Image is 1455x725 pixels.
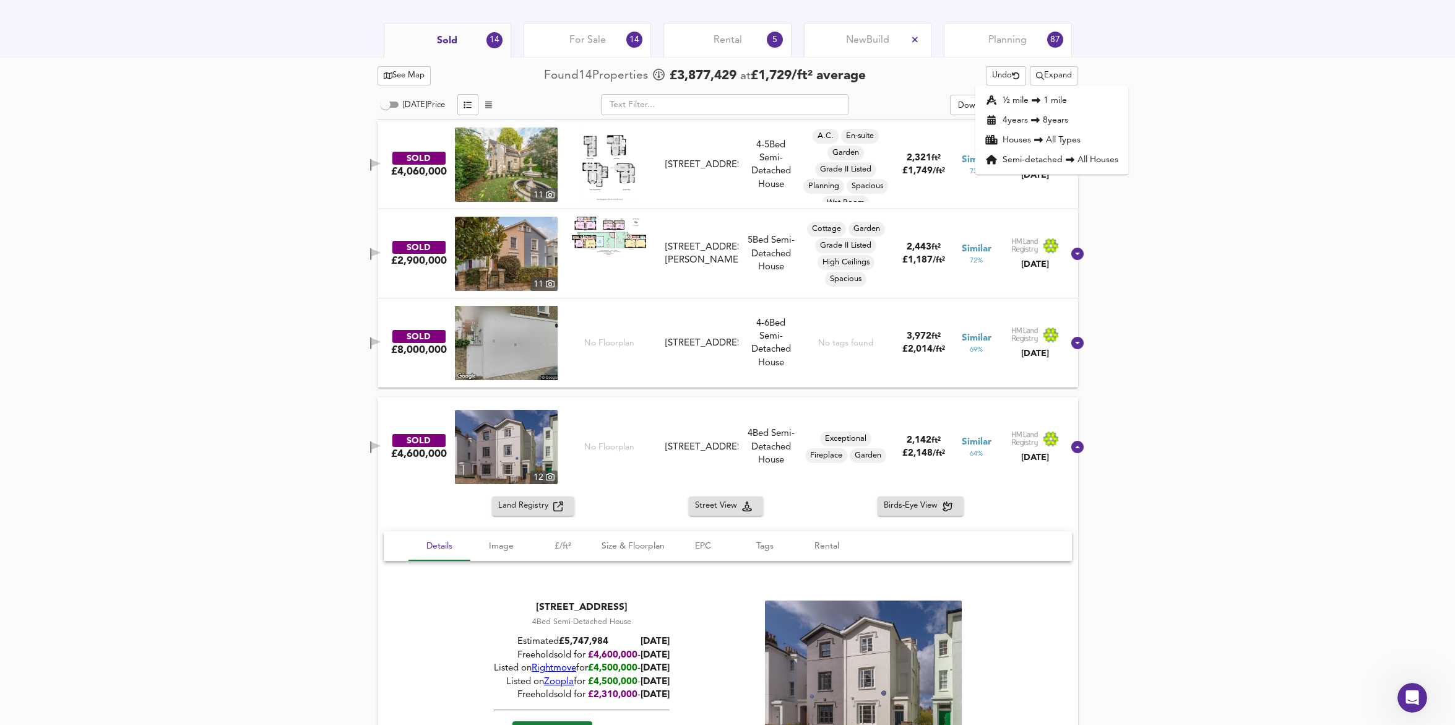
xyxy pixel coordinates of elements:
[1036,69,1072,83] span: Expand
[807,224,846,235] span: Cottage
[962,332,991,345] span: Similar
[392,434,446,447] div: SOLD
[970,256,983,266] span: 72 %
[902,256,945,265] span: £ 1,187
[378,397,1078,497] div: SOLD£4,600,000 property thumbnail 12 No Floorplan[STREET_ADDRESS]4Bed Semi-Detached HouseExceptio...
[950,95,1017,116] div: split button
[194,5,217,28] button: Home
[530,471,558,484] div: 12
[767,32,783,48] div: 5
[660,337,743,350] div: 116 Regents Park Road, NW1 8UG
[532,664,576,673] a: Rightmove
[931,154,941,162] span: ft²
[391,447,447,461] div: £4,600,000
[437,34,457,48] span: Sold
[588,677,637,687] span: £4,500,000
[970,345,983,355] span: 69 %
[19,406,29,415] button: Emoji picker
[1011,258,1060,271] div: [DATE]
[818,257,874,268] span: High Ceilings
[478,539,525,554] span: Image
[530,277,558,291] div: 11
[743,234,799,274] div: 5 Bed Semi-Detached House
[540,539,587,554] span: £/ft²
[1011,169,1060,181] div: [DATE]
[884,499,943,513] span: Birds-Eye View
[1011,347,1060,360] div: [DATE]
[813,131,839,142] span: A.C.
[847,181,888,192] span: Spacious
[494,688,670,701] div: Freehold sold for -
[847,179,888,194] div: Spacious
[970,167,983,176] span: 73 %
[807,222,846,237] div: Cottage
[530,188,558,202] div: 11
[970,449,983,459] span: 64 %
[818,337,873,349] div: No tags found
[492,497,574,516] button: Land Registry
[392,241,446,254] div: SOLD
[975,150,1128,170] li: Semi-detached All Houses
[695,499,742,513] span: Street View
[494,601,670,615] div: [STREET_ADDRESS]
[588,651,637,660] span: £ 4,600,000
[660,158,743,171] div: 19 Park Village West, NW1 4AE
[1047,32,1063,48] div: 87
[805,450,847,461] span: Fireplace
[846,33,889,47] span: New Build
[933,449,945,458] span: / ft²
[455,410,558,484] img: property thumbnail
[818,255,874,270] div: High Ceilings
[931,243,941,251] span: ft²
[975,110,1128,130] li: 4 year s 8 years
[494,662,670,675] div: Listed on for -
[907,436,931,445] span: 2,142
[455,217,558,291] a: property thumbnail 11
[641,638,670,647] b: [DATE]
[544,677,574,687] a: Zoopla
[569,33,606,47] span: For Sale
[486,32,503,48] div: 14
[392,152,446,165] div: SOLD
[907,332,931,341] span: 3,972
[391,254,447,267] div: £2,900,000
[740,71,751,82] span: at
[1070,246,1085,261] svg: Show Details
[902,167,945,176] span: £ 1,749
[962,154,991,167] span: Similar
[641,690,670,700] span: [DATE]
[35,7,55,27] img: Profile image for Support Agent
[815,164,876,175] span: Grade II Listed
[384,69,425,83] span: See Map
[841,131,879,142] span: En-suite
[820,432,871,446] div: Exceptional
[498,499,553,513] span: Land Registry
[665,158,738,171] div: [STREET_ADDRESS]
[602,539,665,554] span: Size & Floorplan
[1070,336,1085,350] svg: Show Details
[975,90,1128,110] li: ½ mile 1 mile
[1397,683,1427,713] iframe: Intercom live chat
[20,142,115,150] div: Support Agent • Just now
[8,5,32,28] button: go back
[841,129,879,144] div: En-suite
[820,433,871,445] span: Exceptional
[992,69,1020,83] span: Undo
[11,380,237,401] textarea: Ask a question…
[1011,431,1060,447] img: Land Registry
[751,69,866,82] span: £ 1,729 / ft² average
[494,636,670,649] div: Estimated
[10,113,162,140] div: So how can I help you [DATE]?Support Agent • Just now
[741,539,788,554] span: Tags
[848,224,885,235] span: Garden
[10,48,238,113] div: Support Agent says…
[813,129,839,144] div: A.C.
[950,95,1017,116] button: Download
[803,181,844,192] span: Planning
[825,274,866,285] span: Spacious
[680,539,727,554] span: EPC
[601,94,848,115] input: Text Filter...
[714,33,742,47] span: Rental
[931,436,941,445] span: ft²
